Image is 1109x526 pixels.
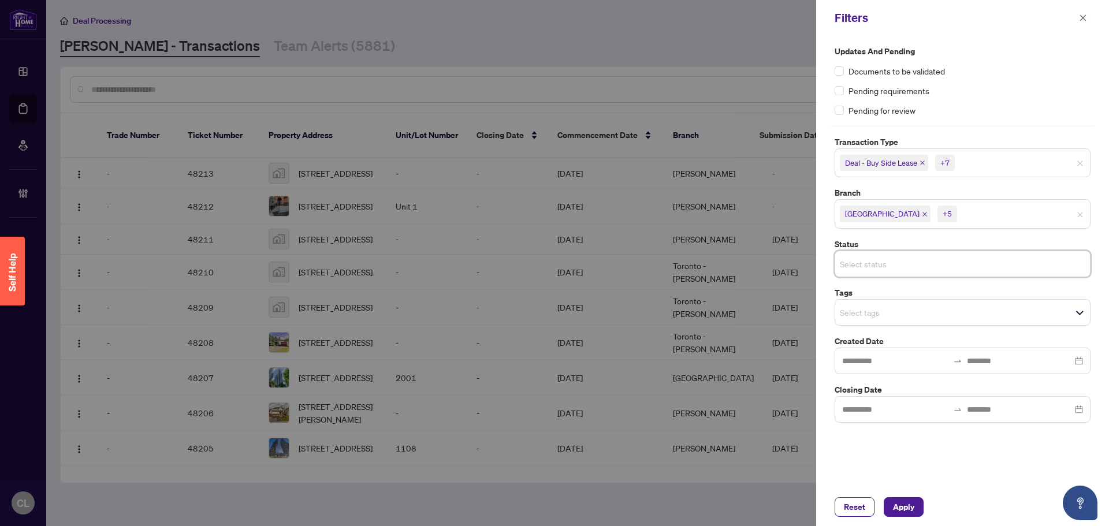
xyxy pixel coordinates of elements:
span: Pending requirements [849,84,929,97]
label: Branch [835,186,1091,199]
label: Updates and Pending [835,45,1091,58]
button: Reset [835,497,874,517]
span: Reset [844,498,865,516]
span: [GEOGRAPHIC_DATA] [845,208,920,219]
span: close [1077,211,1084,218]
label: Closing Date [835,383,1091,396]
label: Created Date [835,335,1091,348]
label: Tags [835,286,1091,299]
span: Pending for review [849,104,916,117]
div: +7 [940,157,950,169]
span: swap-right [953,356,962,365]
button: Open asap [1063,486,1097,520]
span: close [922,211,928,217]
span: Self Help [7,253,18,292]
span: to [953,405,962,414]
label: Transaction Type [835,136,1091,148]
span: close [1079,14,1087,22]
div: Filters [835,9,1075,27]
label: Status [835,238,1091,251]
span: Apply [893,498,914,516]
div: +5 [943,208,952,219]
span: close [920,160,925,166]
span: swap-right [953,405,962,414]
span: Deal - Buy Side Lease [840,155,928,171]
span: Documents to be validated [849,65,945,77]
span: close [1077,160,1084,167]
button: Apply [884,497,924,517]
span: Richmond Hill [840,206,931,222]
span: Deal - Buy Side Lease [845,157,917,169]
span: to [953,356,962,365]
